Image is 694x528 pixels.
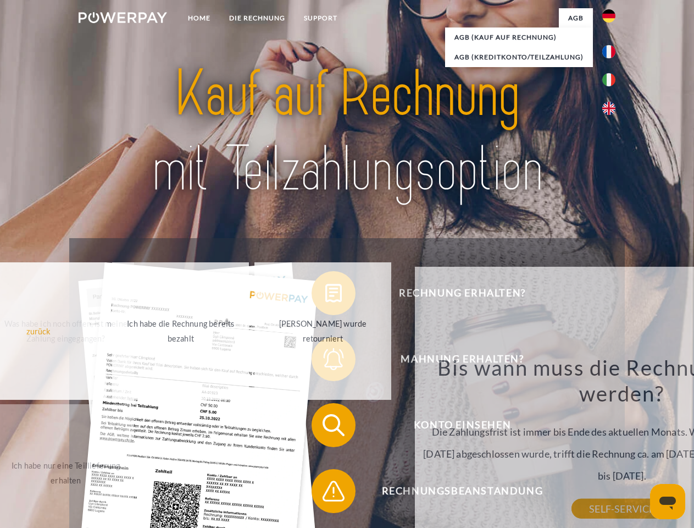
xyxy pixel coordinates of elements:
[312,403,597,447] button: Konto einsehen
[602,9,615,23] img: de
[119,316,242,346] div: Ich habe die Rechnung bereits bezahlt
[602,45,615,58] img: fr
[559,8,593,28] a: agb
[571,499,672,519] a: SELF-SERVICE
[445,28,593,47] a: AGB (Kauf auf Rechnung)
[602,73,615,86] img: it
[105,53,589,211] img: title-powerpay_de.svg
[320,411,347,439] img: qb_search.svg
[179,8,220,28] a: Home
[602,102,615,115] img: en
[650,484,685,519] iframe: Button to launch messaging window
[261,316,385,346] div: [PERSON_NAME] wurde retourniert
[4,458,127,488] div: Ich habe nur eine Teillieferung erhalten
[79,12,167,23] img: logo-powerpay-white.svg
[295,8,347,28] a: SUPPORT
[320,477,347,505] img: qb_warning.svg
[312,469,597,513] button: Rechnungsbeanstandung
[220,8,295,28] a: DIE RECHNUNG
[445,47,593,67] a: AGB (Kreditkonto/Teilzahlung)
